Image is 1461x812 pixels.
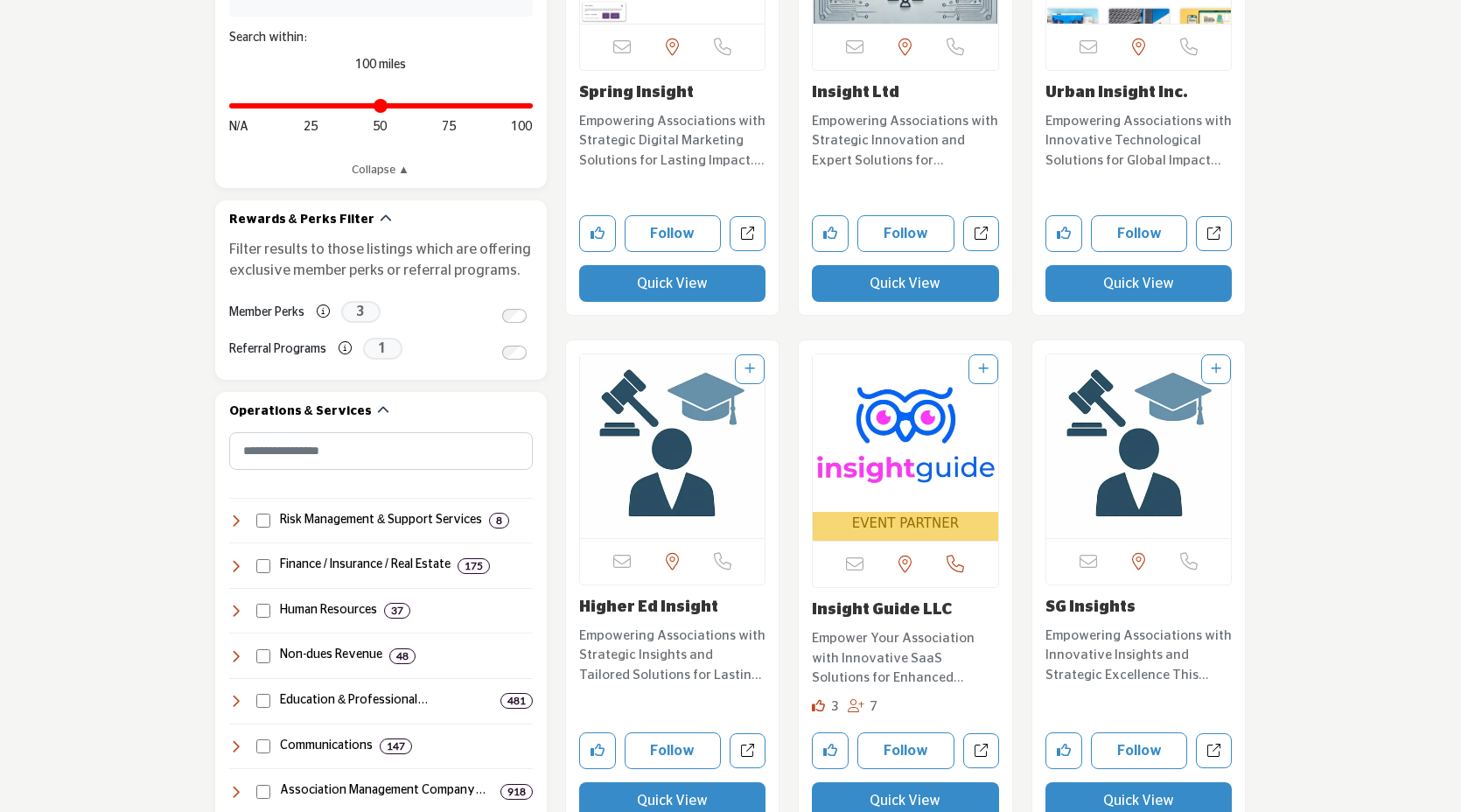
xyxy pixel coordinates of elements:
a: Empower Your Association with Innovative SaaS Solutions for Enhanced Engagement and Revenue Growt... [812,625,999,689]
p: Empowering Associations with Strategic Insights and Tailored Solutions for Lasting Impact. Specia... [579,626,766,686]
span: N/A [229,118,249,136]
button: Quick View [579,265,766,302]
span: 100 miles [355,59,406,71]
a: Open Listing in new tab [1046,354,1232,538]
span: 7 [870,700,877,713]
span: 100 [511,118,532,136]
span: 3 [831,700,839,713]
a: Spring Insight [579,85,694,101]
span: 25 [304,118,318,136]
p: Filter results to those listings which are offering exclusive member perks or referral programs. [229,239,533,281]
h3: Spring Insight [579,84,766,103]
button: Follow [1091,732,1188,769]
a: Add To List [978,363,989,375]
div: 175 Results For Finance / Insurance / Real Estate [458,558,490,574]
input: Select Non-dues Revenue checkbox [256,649,270,663]
div: 481 Results For Education & Professional Development [500,693,533,709]
div: Search within: [229,29,533,47]
input: Select Education & Professional Development checkbox [256,694,270,708]
label: Member Perks [229,297,304,328]
span: EVENT PARTNER [852,514,959,534]
label: Referral Programs [229,334,326,365]
span: 3 [341,301,381,323]
b: 37 [391,605,403,617]
a: Collapse ▲ [229,162,533,179]
h2: Operations & Services [229,403,372,421]
div: 48 Results For Non-dues Revenue [389,648,416,664]
span: 50 [373,118,387,136]
h4: Communications: Services for messaging, public relations, video production, webinars, and content... [280,738,373,755]
b: 918 [507,786,526,798]
p: Empowering Associations with Innovative Technological Solutions for Global Impact Specializing in... [1045,112,1233,171]
button: Follow [625,732,722,769]
div: 8 Results For Risk Management & Support Services [489,513,509,528]
input: Switch to Member Perks [502,309,527,323]
b: 48 [396,650,409,662]
input: Select Association Management Company (AMC) checkbox [256,785,270,799]
a: Add To List [744,363,755,375]
button: Like company [1045,215,1082,252]
button: Follow [857,732,954,769]
button: Like company [579,732,616,769]
b: 481 [507,695,526,707]
input: Switch to Referral Programs [502,346,527,360]
img: Higher Ed Insight [580,354,765,538]
h4: Education & Professional Development: Training, certification, career development, and learning s... [280,692,493,710]
h3: Insight Guide LLC [812,601,999,620]
img: SG Insights [1046,354,1232,538]
button: Like company [812,215,849,252]
b: 175 [465,560,483,572]
a: Open insight-ltd in new tab [963,216,999,252]
h3: Insight Ltd [812,84,999,103]
span: 1 [363,338,402,360]
h4: Non-dues Revenue: Programs like affinity partnerships, sponsorships, and other revenue-generating... [280,647,382,664]
button: Quick View [812,265,999,302]
a: Open sg-insights in new tab [1196,733,1232,769]
p: Empowering Associations with Strategic Innovation and Expert Solutions for Unmatched Growth. Spec... [812,112,999,171]
button: Like company [579,215,616,252]
button: Follow [625,215,722,252]
h3: Urban Insight Inc. [1045,84,1233,103]
a: Empowering Associations with Innovative Insights and Strategic Excellence This innovative organiz... [1045,622,1233,686]
a: Urban Insight Inc. [1045,85,1188,101]
button: Like company [1045,732,1082,769]
a: Empowering Associations with Strategic Innovation and Expert Solutions for Unmatched Growth. Spec... [812,108,999,171]
button: Like company [812,732,849,769]
div: Followers [848,697,878,717]
i: Likes [812,699,825,712]
a: Open higher-ed-insight in new tab [730,733,765,769]
h4: Risk Management & Support Services: Services for cancellation insurance and transportation soluti... [280,512,482,529]
input: Select Finance / Insurance / Real Estate checkbox [256,559,270,573]
div: 147 Results For Communications [380,738,412,754]
button: Follow [1091,215,1188,252]
a: Open Listing in new tab [813,354,998,542]
span: 75 [442,118,456,136]
b: 8 [496,514,502,527]
a: Empowering Associations with Innovative Technological Solutions for Global Impact Specializing in... [1045,108,1233,171]
a: Higher Ed Insight [579,599,718,615]
p: Empowering Associations with Strategic Digital Marketing Solutions for Lasting Impact. This organ... [579,112,766,171]
h4: Association Management Company (AMC): Professional management, strategic guidance, and operationa... [280,782,493,800]
button: Follow [857,215,954,252]
a: Insight Guide LLC [812,602,952,618]
h3: Higher Ed Insight [579,598,766,618]
h3: SG Insights [1045,598,1233,618]
input: Select Risk Management & Support Services checkbox [256,514,270,528]
a: Empowering Associations with Strategic Insights and Tailored Solutions for Lasting Impact. Specia... [579,622,766,686]
a: Add To List [1211,363,1221,375]
a: Open urban-insight-inc in new tab [1196,216,1232,252]
h2: Rewards & Perks Filter [229,212,374,229]
a: Open Listing in new tab [580,354,765,538]
a: Insight Ltd [812,85,899,101]
p: Empowering Associations with Innovative Insights and Strategic Excellence This innovative organiz... [1045,626,1233,686]
input: Search Category [229,432,533,470]
button: Quick View [1045,265,1233,302]
h4: Human Resources: Services and solutions for employee management, benefits, recruiting, compliance... [280,602,377,619]
h4: Finance / Insurance / Real Estate: Financial management, accounting, insurance, banking, payroll,... [280,556,451,574]
input: Select Communications checkbox [256,739,270,753]
div: 37 Results For Human Resources [384,603,410,619]
input: Select Human Resources checkbox [256,604,270,618]
div: 918 Results For Association Management Company (AMC) [500,784,533,800]
a: Open insight-guide in new tab [963,733,999,769]
a: Open spring-insight in new tab [730,216,765,252]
